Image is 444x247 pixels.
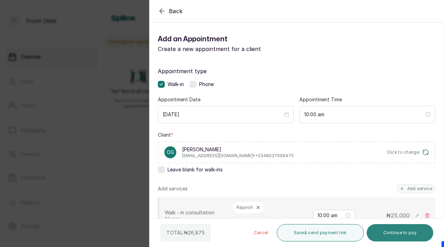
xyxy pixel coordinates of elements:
[299,96,342,103] label: Appointment Time
[188,230,205,236] span: 26,875
[169,7,183,15] span: Back
[396,184,435,193] button: Add service
[158,34,297,45] h1: Add an Appointment
[237,205,253,210] p: Rajunoh
[182,153,294,159] p: [EMAIL_ADDRESS][DOMAIN_NAME] • +234 8037699475
[168,166,223,173] span: Leave blank for walk-ins
[387,149,429,156] button: Click to change
[158,45,297,53] p: Create a new appointment for a client
[182,146,294,153] p: [PERSON_NAME]
[158,7,183,15] button: Back
[158,131,173,138] label: Client
[367,224,434,241] button: Continue to pay
[165,209,227,216] p: Walk - in consultation
[167,149,174,156] p: oG
[168,81,184,88] span: Walk-in
[317,212,344,219] input: Select time
[158,96,200,103] label: Appointment Date
[391,212,410,219] span: 25,000
[199,81,214,88] span: Phone
[304,111,424,118] input: Select time
[248,224,274,241] button: Cancel
[277,224,364,241] button: Save& send payment link
[386,211,410,220] p: ₦
[163,111,283,118] input: Select date
[387,150,420,155] span: Click to change
[166,229,205,236] p: TOTAL: ₦
[165,216,227,222] p: 20 mins
[158,185,188,192] p: Add services
[158,67,435,75] label: Appointment type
